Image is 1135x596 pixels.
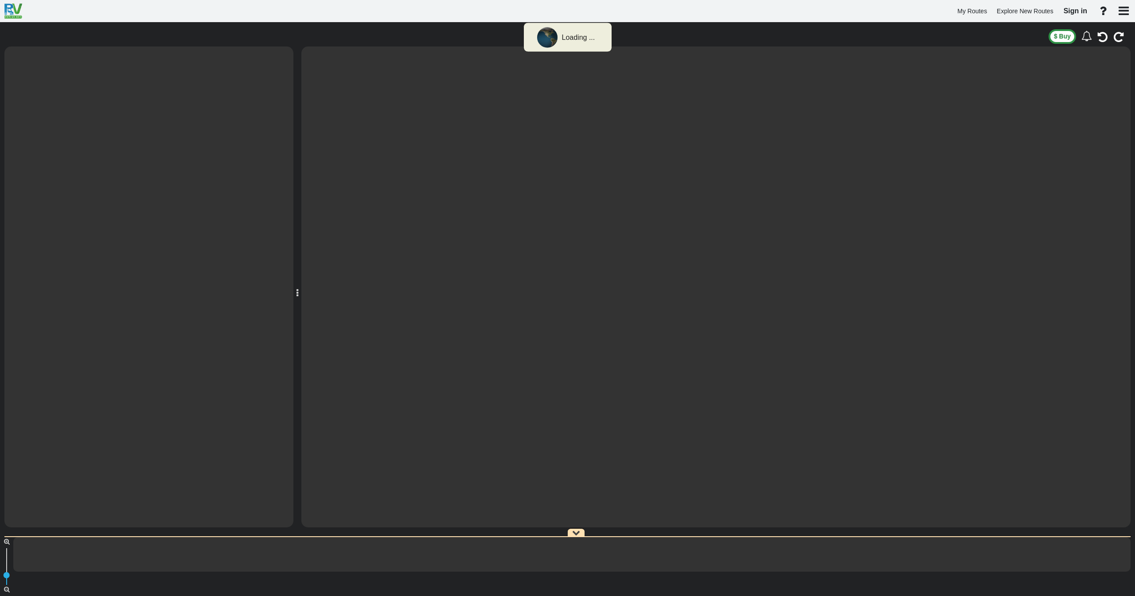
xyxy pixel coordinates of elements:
a: My Routes [953,3,991,20]
button: $ Buy [1049,29,1076,44]
div: Loading ... [562,33,595,43]
span: $ Buy [1054,33,1071,40]
span: Explore New Routes [997,8,1053,15]
span: Sign in [1064,7,1087,15]
span: My Routes [957,8,987,15]
a: Sign in [1060,2,1091,20]
img: RvPlanetLogo.png [4,4,22,19]
a: Explore New Routes [993,3,1057,20]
